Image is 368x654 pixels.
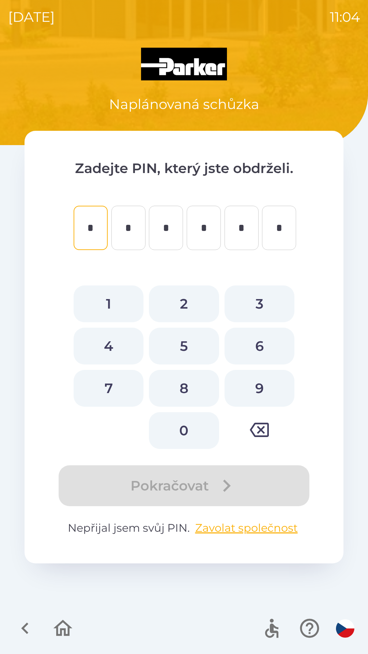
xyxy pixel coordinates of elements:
button: 9 [225,370,294,407]
button: 8 [149,370,219,407]
button: 4 [74,328,143,364]
img: Logo [25,48,343,80]
button: 5 [149,328,219,364]
button: Zavolat společnost [193,520,301,536]
p: 11:04 [330,7,360,27]
p: Zadejte PIN, který jste obdrželi. [52,158,316,178]
button: 0 [149,412,219,449]
button: 1 [74,285,143,322]
button: 7 [74,370,143,407]
p: [DATE] [8,7,55,27]
p: Nepřijal jsem svůj PIN. [52,520,316,536]
button: 6 [225,328,294,364]
img: cs flag [336,619,354,638]
p: Naplánovaná schůzka [109,94,259,114]
button: 2 [149,285,219,322]
button: 3 [225,285,294,322]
